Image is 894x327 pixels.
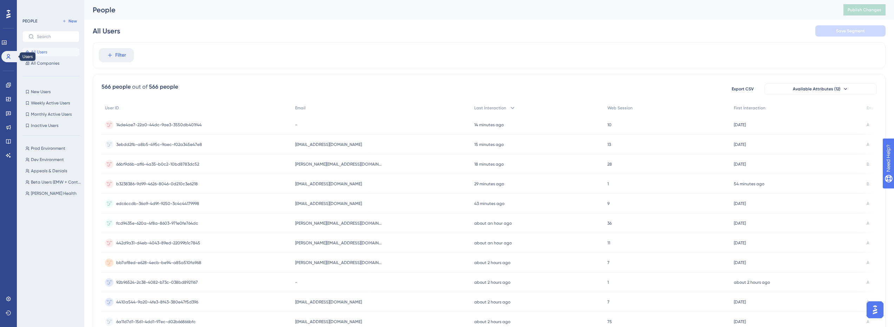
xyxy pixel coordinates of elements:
span: A [867,299,869,305]
span: A [867,280,869,285]
span: All Users [31,49,47,55]
time: about 2 hours ago [474,300,510,304]
span: - [295,280,297,285]
span: [PERSON_NAME][EMAIL_ADDRESS][DOMAIN_NAME] [295,161,383,167]
span: A [867,319,869,325]
span: New Users [31,89,51,95]
span: Dev Environment [31,157,64,162]
time: 15 minutes ago [474,142,504,147]
span: Env [867,105,873,111]
button: [PERSON_NAME] Health [22,189,84,198]
span: 13 [607,142,611,147]
span: Save Segment [836,28,865,34]
time: [DATE] [734,122,746,127]
span: [EMAIL_ADDRESS][DOMAIN_NAME] [295,142,362,147]
time: about an hour ago [474,221,512,226]
span: Need Help? [17,2,44,10]
span: 28 [607,161,612,167]
span: [EMAIL_ADDRESS][DOMAIN_NAME] [295,319,362,325]
span: edc6ccdb-36a9-4d9f-9250-3c4c44179998 [116,201,199,206]
span: Last Interaction [474,105,506,111]
span: [PERSON_NAME] Health [31,191,77,196]
button: Inactive Users [22,121,79,130]
span: User ID [105,105,119,111]
span: Beta Users (EMW + Continuum) [31,179,81,185]
span: [PERSON_NAME][EMAIL_ADDRESS][DOMAIN_NAME] [295,240,383,246]
button: Export CSV [725,83,760,95]
span: 14de4ae7-22a0-44dc-9ae3-3550db401f44 [116,122,202,128]
span: B [867,181,869,187]
span: Appeals & Denials [31,168,67,174]
span: B [867,161,869,167]
span: Inactive Users [31,123,58,128]
time: about 2 hours ago [734,280,770,285]
span: 9 [607,201,609,206]
button: Prod Environment [22,144,84,153]
input: Search [37,34,73,39]
time: [DATE] [734,319,746,324]
time: 43 minutes ago [474,201,504,206]
span: - [295,122,297,128]
time: 14 minutes ago [474,122,504,127]
div: All Users [93,26,120,36]
time: [DATE] [734,162,746,167]
span: 66bf9d6b-aff6-4a35-b0c2-10bd8783dc52 [116,161,199,167]
time: 54 minutes ago [734,181,764,186]
button: Dev Environment [22,155,84,164]
span: A [867,220,869,226]
span: New [68,18,77,24]
time: [DATE] [734,142,746,147]
span: Filter [115,51,126,59]
span: Available Attributes (12) [793,86,841,92]
time: about 2 hours ago [474,280,510,285]
time: about 2 hours ago [474,260,510,265]
span: [EMAIL_ADDRESS][DOMAIN_NAME] [295,201,362,206]
button: All Companies [22,59,79,68]
time: about an hour ago [474,241,512,245]
div: 566 people [102,83,131,91]
span: Monthly Active Users [31,111,72,117]
span: b3238386-9d99-4626-8046-0d210c3e6218 [116,181,198,187]
span: 7 [607,260,609,265]
time: [DATE] [734,241,746,245]
span: 7 [607,299,609,305]
button: Available Attributes (12) [764,83,877,95]
button: Monthly Active Users [22,110,79,118]
span: 3ebdd2fb-a8b5-495c-9aec-f02a345e47e8 [116,142,202,147]
span: [EMAIL_ADDRESS][DOMAIN_NAME] [295,299,362,305]
span: 6a11d7d1-1561-4dd1-97ec-d02b66866bfc [116,319,196,325]
div: PEOPLE [22,18,37,24]
span: A [867,142,869,147]
time: 29 minutes ago [474,181,504,186]
div: People [93,5,826,15]
span: 75 [607,319,612,325]
span: fcd9435e-620a-4f8a-8603-971e0fe764dc [116,220,198,226]
span: A [867,260,869,265]
button: Publish Changes [843,4,886,15]
span: Email [295,105,306,111]
button: All Users [22,48,79,56]
span: First Interaction [734,105,765,111]
button: New Users [22,88,79,96]
time: [DATE] [734,300,746,304]
span: bb7af8ed-e628-4ecb-be94-a85a510fa968 [116,260,201,265]
span: Weekly Active Users [31,100,70,106]
span: [PERSON_NAME][EMAIL_ADDRESS][DOMAIN_NAME] [295,260,383,265]
button: Filter [99,48,134,62]
span: 11 [607,240,610,246]
div: 566 people [149,83,178,91]
span: Export CSV [732,86,754,92]
time: [DATE] [734,260,746,265]
span: 92b96524-2c38-4082-b73c-038bd8921167 [116,280,198,285]
button: Save Segment [815,25,886,37]
span: A [867,201,869,206]
span: A [867,122,869,128]
span: 10 [607,122,612,128]
div: out of [132,83,148,91]
span: [PERSON_NAME][EMAIL_ADDRESS][DOMAIN_NAME] [295,220,383,226]
span: A [867,240,869,246]
button: Weekly Active Users [22,99,79,107]
time: about 2 hours ago [474,319,510,324]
